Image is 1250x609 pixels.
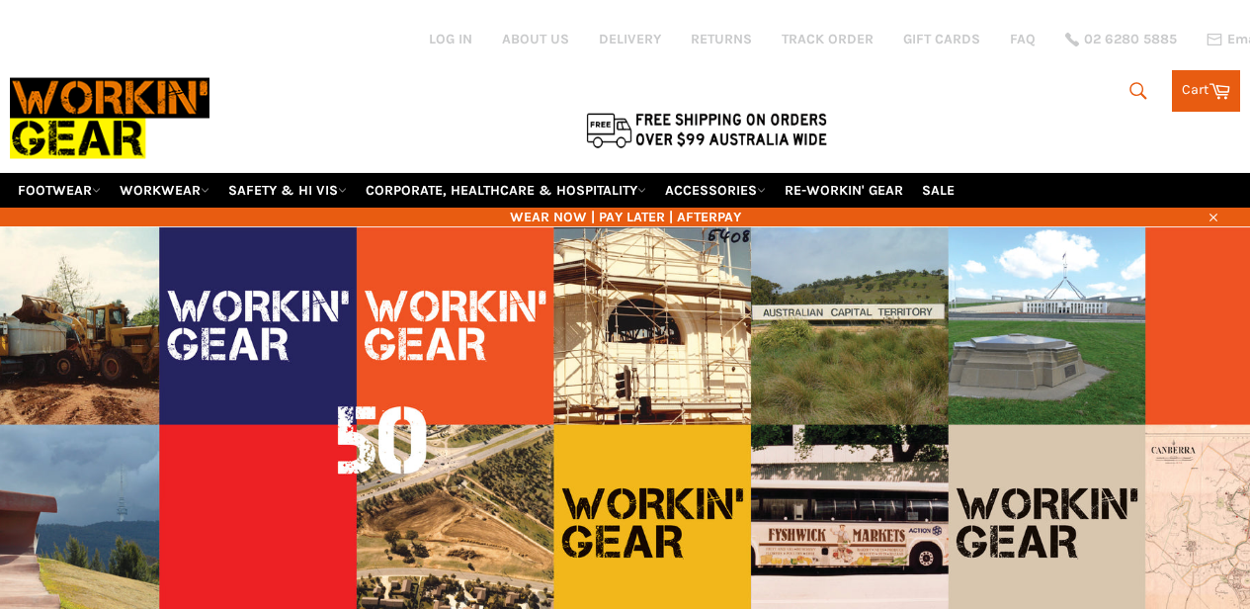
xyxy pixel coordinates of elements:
a: ABOUT US [502,30,569,48]
a: 02 6280 5885 [1065,33,1177,46]
img: Flat $9.95 shipping Australia wide [583,109,830,150]
a: CORPORATE, HEALTHCARE & HOSPITALITY [358,173,654,208]
span: 02 6280 5885 [1084,33,1177,46]
a: FAQ [1010,30,1036,48]
a: WORKWEAR [112,173,217,208]
a: FOOTWEAR [10,173,109,208]
a: TRACK ORDER [782,30,874,48]
a: Log in [429,31,472,47]
a: Cart [1172,70,1240,112]
a: DELIVERY [599,30,661,48]
a: RE-WORKIN' GEAR [777,173,911,208]
a: RETURNS [691,30,752,48]
a: SALE [914,173,962,208]
img: Workin Gear leaders in Workwear, Safety Boots, PPE, Uniforms. Australia's No.1 in Workwear [10,64,209,172]
a: ACCESSORIES [657,173,774,208]
span: WEAR NOW | PAY LATER | AFTERPAY [10,208,1240,226]
a: SAFETY & HI VIS [220,173,355,208]
a: GIFT CARDS [903,30,980,48]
